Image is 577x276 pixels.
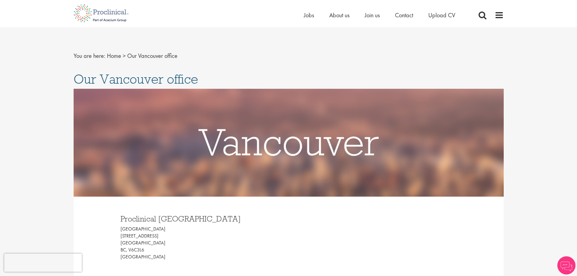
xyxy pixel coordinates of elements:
a: Join us [365,11,380,19]
span: You are here: [74,52,105,60]
span: > [123,52,126,60]
a: Contact [395,11,413,19]
span: Our Vancouver office [74,71,198,87]
a: Jobs [304,11,314,19]
img: Vancouver [74,89,504,197]
a: Upload CV [428,11,455,19]
img: Chatbot [557,256,575,274]
a: About us [329,11,350,19]
p: [GEOGRAPHIC_DATA] [STREET_ADDRESS] [GEOGRAPHIC_DATA] BC, V6C3L6 [GEOGRAPHIC_DATA] [121,226,284,260]
h3: Proclinical [GEOGRAPHIC_DATA] [121,215,284,223]
iframe: reCAPTCHA [4,254,82,272]
span: Our Vancouver office [127,52,177,60]
a: breadcrumb link [107,52,121,60]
